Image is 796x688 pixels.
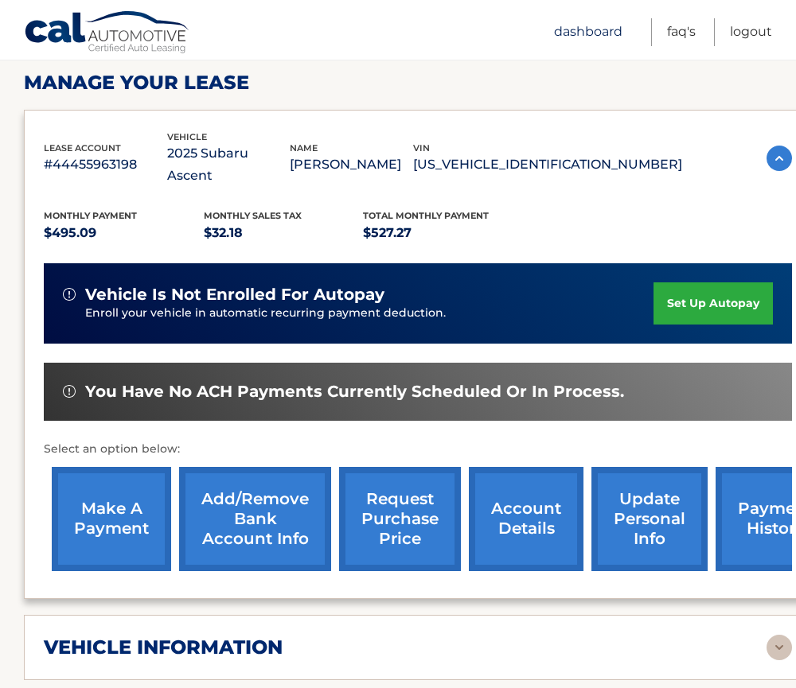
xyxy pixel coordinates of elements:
[85,285,384,305] span: vehicle is not enrolled for autopay
[85,382,624,402] span: You have no ACH payments currently scheduled or in process.
[204,222,364,244] p: $32.18
[24,10,191,56] a: Cal Automotive
[413,142,430,154] span: vin
[44,440,792,459] p: Select an option below:
[44,210,137,221] span: Monthly Payment
[167,142,291,187] p: 2025 Subaru Ascent
[44,636,283,659] h2: vehicle information
[52,467,171,571] a: make a payment
[204,210,302,221] span: Monthly sales Tax
[44,222,204,244] p: $495.09
[469,467,583,571] a: account details
[44,142,121,154] span: lease account
[767,635,792,660] img: accordion-rest.svg
[363,222,523,244] p: $527.27
[63,288,76,301] img: alert-white.svg
[591,467,708,571] a: update personal info
[290,142,318,154] span: name
[667,18,696,46] a: FAQ's
[85,305,654,322] p: Enroll your vehicle in automatic recurring payment deduction.
[167,131,207,142] span: vehicle
[63,385,76,398] img: alert-white.svg
[363,210,489,221] span: Total Monthly Payment
[44,154,167,176] p: #44455963198
[730,18,772,46] a: Logout
[767,146,792,171] img: accordion-active.svg
[413,154,682,176] p: [US_VEHICLE_IDENTIFICATION_NUMBER]
[654,282,773,325] a: set up autopay
[339,467,461,571] a: request purchase price
[554,18,622,46] a: Dashboard
[290,154,413,176] p: [PERSON_NAME]
[179,467,331,571] a: Add/Remove bank account info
